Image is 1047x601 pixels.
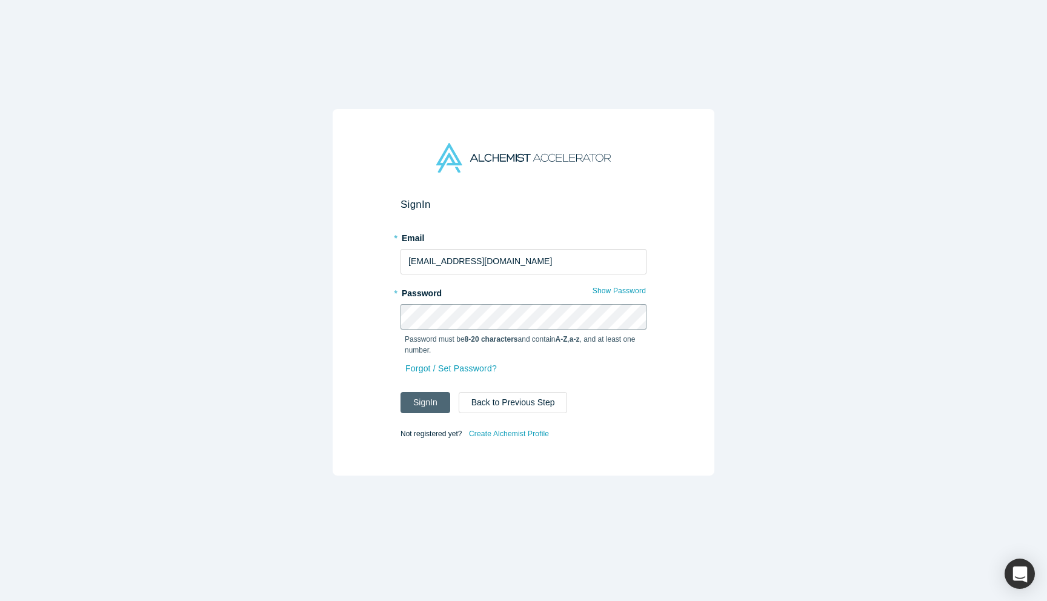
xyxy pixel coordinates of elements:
[405,334,642,356] p: Password must be and contain , , and at least one number.
[436,143,611,173] img: Alchemist Accelerator Logo
[405,358,497,379] a: Forgot / Set Password?
[570,335,580,344] strong: a-z
[592,283,646,299] button: Show Password
[468,426,550,442] a: Create Alchemist Profile
[459,392,568,413] button: Back to Previous Step
[465,335,518,344] strong: 8-20 characters
[556,335,568,344] strong: A-Z
[401,198,646,211] h2: Sign In
[401,429,462,437] span: Not registered yet?
[401,228,646,245] label: Email
[401,392,450,413] button: SignIn
[401,283,646,300] label: Password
